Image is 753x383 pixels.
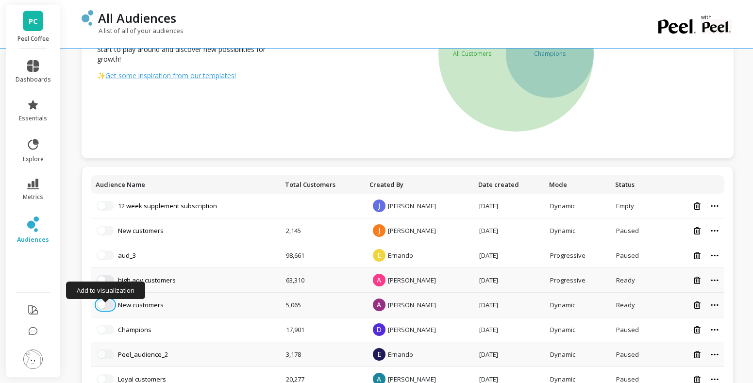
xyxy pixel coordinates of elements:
span: ✨ [97,71,105,80]
span: D [373,323,385,336]
p: Start to play around and discover new possibilities for growth! [97,45,291,64]
td: Dynamic [544,317,610,342]
span: [PERSON_NAME] [388,276,436,284]
span: A [373,274,385,286]
td: [DATE] [473,293,544,317]
th: Toggle SortBy [365,175,473,194]
span: J [373,224,385,237]
th: Toggle SortBy [544,175,610,194]
th: Toggle SortBy [473,175,544,194]
span: [PERSON_NAME] [388,325,436,334]
a: ✨Get some inspiration from our templates! [97,71,291,81]
td: [DATE] [473,243,544,268]
p: A list of all of your audiences [82,26,184,35]
th: Toggle SortBy [280,175,365,194]
a: Champions [118,325,151,334]
a: aud_3 [118,251,136,260]
tspan: All Customers [453,50,491,58]
span: metrics [23,193,43,201]
td: Dynamic [544,194,610,218]
img: partner logo [701,19,732,34]
span: E [373,249,385,262]
a: 12 week supplement subscription [118,201,217,210]
div: This audience is paused because it hasn't been used in the last 30 days, opening it will resume it. [616,325,653,334]
td: 98,661 [280,243,365,268]
span: A [373,299,385,311]
span: explore [23,155,44,163]
span: Get some inspiration from our templates! [105,71,236,80]
td: [DATE] [473,268,544,293]
span: J [373,200,385,212]
span: PC [29,16,38,27]
div: Ready [616,300,653,309]
img: header icon [82,10,93,26]
span: E [373,348,385,361]
span: [PERSON_NAME] [388,300,436,309]
td: 17,901 [280,317,365,342]
a: New customers [118,226,164,235]
td: Progressive [544,268,610,293]
img: profile picture [23,350,43,369]
td: [DATE] [473,194,544,218]
p: All Audiences [98,10,176,26]
td: Progressive [544,243,610,268]
td: [DATE] [473,342,544,367]
p: Peel Coffee [16,35,51,43]
td: [DATE] [473,317,544,342]
td: 3,178 [280,342,365,367]
th: Toggle SortBy [91,175,280,194]
div: This audience is paused because it hasn't been used in the last 30 days, opening it will resume it. [616,226,653,235]
span: dashboards [16,76,51,83]
p: with [701,15,732,19]
span: [PERSON_NAME] [388,226,436,235]
td: Dynamic [544,342,610,367]
td: [DATE] [473,218,544,243]
span: essentials [19,115,47,122]
span: audiences [17,236,49,244]
td: Dynamic [544,293,610,317]
div: This audience is paused because it hasn't been used in the last 30 days, opening it will resume it. [616,251,653,260]
td: 5,065 [280,293,365,317]
span: Ernando [388,251,413,260]
span: Ernando [388,350,413,359]
a: high aov customers [118,276,176,284]
td: Dynamic [544,218,610,243]
a: Peel_audience_2 [118,350,168,359]
a: New customers [118,300,164,309]
td: 63,310 [280,268,365,293]
div: Empty [616,201,653,210]
td: 2,145 [280,218,365,243]
th: Toggle SortBy [610,175,659,194]
div: This audience is paused because it hasn't been used in the last 30 days, opening it will resume it. [616,350,653,359]
span: [PERSON_NAME] [388,201,436,210]
div: Ready [616,276,653,284]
